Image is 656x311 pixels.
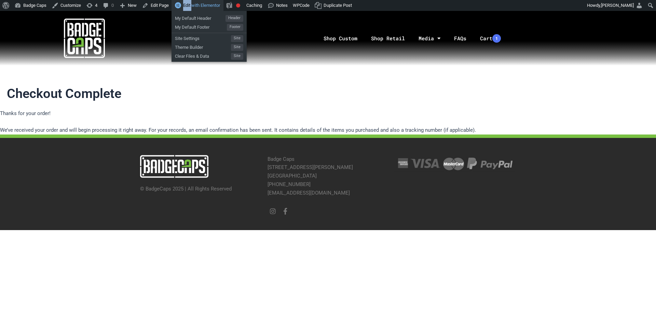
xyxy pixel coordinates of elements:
[183,3,220,8] span: Edit with Elementor
[175,51,231,60] span: Clear Files & Data
[447,20,473,56] a: FAQs
[601,3,634,8] span: [PERSON_NAME]
[317,20,364,56] a: Shop Custom
[64,18,105,59] img: badgecaps white logo with green acccent
[236,3,240,8] div: Focus keyphrase not set
[175,33,231,42] span: Site Settings
[175,13,225,22] span: My Default Header
[172,42,247,51] a: Theme BuilderSite
[140,155,208,178] img: badgecaps horizontal logo with green accent
[412,20,447,56] a: Media
[172,33,247,42] a: Site SettingsSite
[622,278,656,311] iframe: Chat Widget
[268,181,311,187] a: [PHONE_NUMBER]
[394,155,515,172] img: Credit Cards Accepted
[364,20,412,56] a: Shop Retail
[7,86,649,102] h1: Checkout Complete
[225,15,243,22] span: Header
[140,185,261,193] p: © BadgeCaps 2025 | All Rights Reserved
[168,20,656,56] nav: Menu
[268,156,353,179] a: Badge Caps[STREET_ADDRESS][PERSON_NAME][GEOGRAPHIC_DATA]
[227,24,243,31] span: Footer
[172,22,247,31] a: My Default FooterFooter
[231,44,243,51] span: Site
[175,22,227,31] span: My Default Footer
[175,42,231,51] span: Theme Builder
[268,190,350,196] a: [EMAIL_ADDRESS][DOMAIN_NAME]
[172,13,247,22] a: My Default HeaderHeader
[473,20,508,56] a: Cart1
[231,53,243,60] span: Site
[172,51,247,60] a: Clear Files & DataSite
[231,35,243,42] span: Site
